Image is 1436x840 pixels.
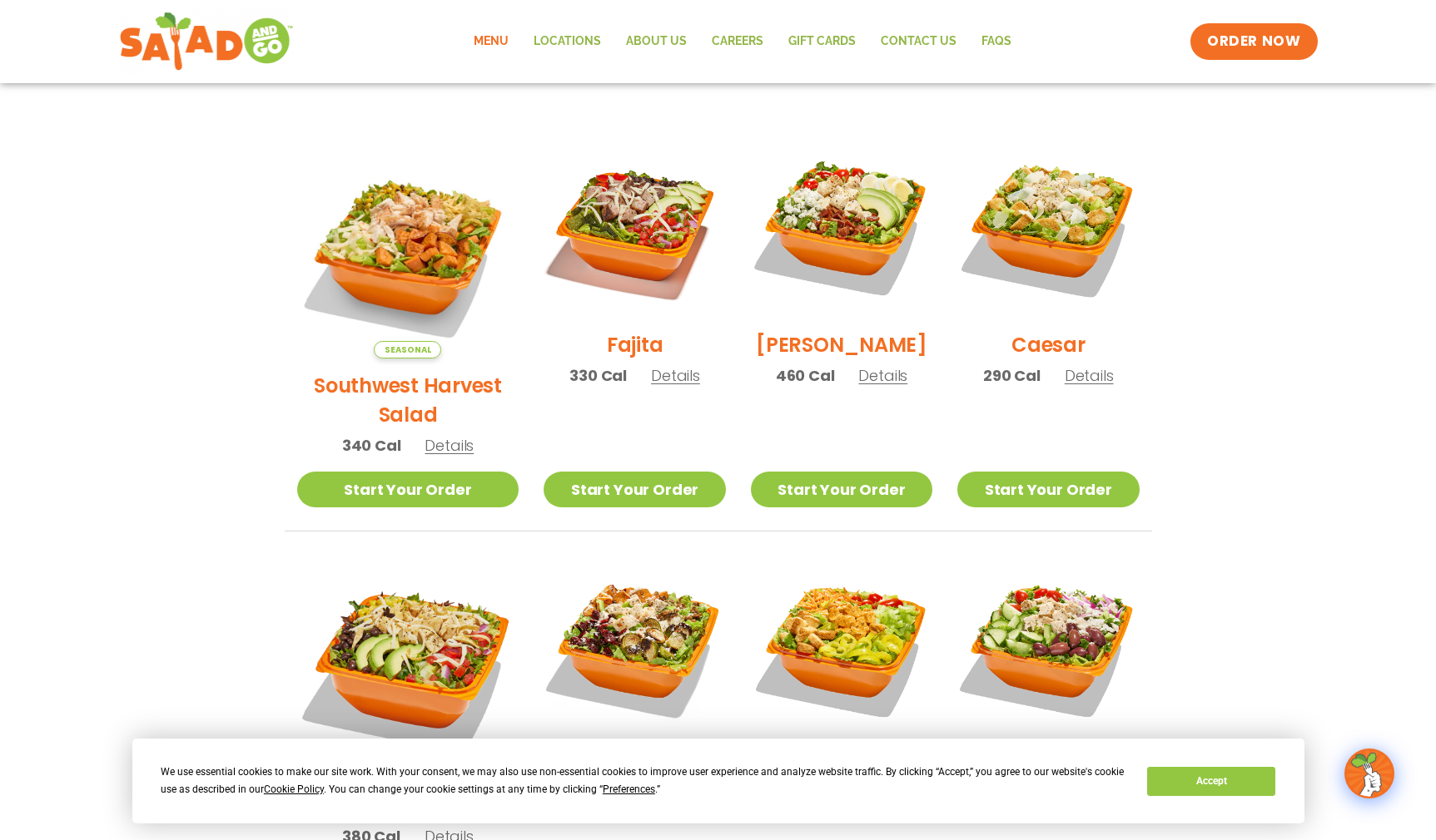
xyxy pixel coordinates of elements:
[969,22,1024,61] a: FAQs
[651,365,700,386] span: Details
[858,365,907,386] span: Details
[1207,32,1300,52] span: ORDER NOW
[544,556,725,738] img: Product photo for Roasted Autumn Salad
[521,22,614,61] a: Locations
[1346,750,1393,797] img: wpChatIcon
[614,22,699,61] a: About Us
[297,136,519,358] img: Product photo for Southwest Harvest Salad
[751,136,932,318] img: Product photo for Cobb Salad
[756,330,927,359] h2: [PERSON_NAME]
[751,556,932,738] img: Product photo for Buffalo Chicken Salad
[161,763,1127,798] div: We use essential cookies to make our site work. With your consent, we may also use non-essential ...
[461,22,521,61] a: Menu
[607,330,663,359] h2: Fajita
[957,556,1139,738] img: Product photo for Greek Salad
[119,8,295,75] img: new-SAG-logo-768×292
[297,556,519,778] img: Product photo for BBQ Ranch Salad
[461,22,1024,61] nav: Menu
[983,364,1041,387] span: 290 Cal
[699,22,776,61] a: Careers
[776,364,835,387] span: 460 Cal
[957,472,1139,507] a: Start Your Order
[1147,767,1275,796] button: Accept
[957,136,1139,318] img: Product photo for Caesar Salad
[544,136,725,318] img: Product photo for Fajita Salad
[264,783,324,795] span: Cookie Policy
[297,371,519,429] h2: Southwest Harvest Salad
[544,472,725,507] a: Start Your Order
[569,364,627,387] span: 330 Cal
[1011,330,1086,359] h2: Caesar
[374,341,441,358] span: Seasonal
[342,434,401,457] span: 340 Cal
[1190,23,1317,60] a: ORDER NOW
[1065,365,1114,386] span: Details
[297,472,519,507] a: Start Your Order
[776,22,868,61] a: GIFT CARDS
[603,783,655,795] span: Preferences
[868,22,969,61] a: Contact Us
[425,435,474,456] span: Details
[132,739,1304,823] div: Cookie Consent Prompt
[751,472,932,507] a: Start Your Order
